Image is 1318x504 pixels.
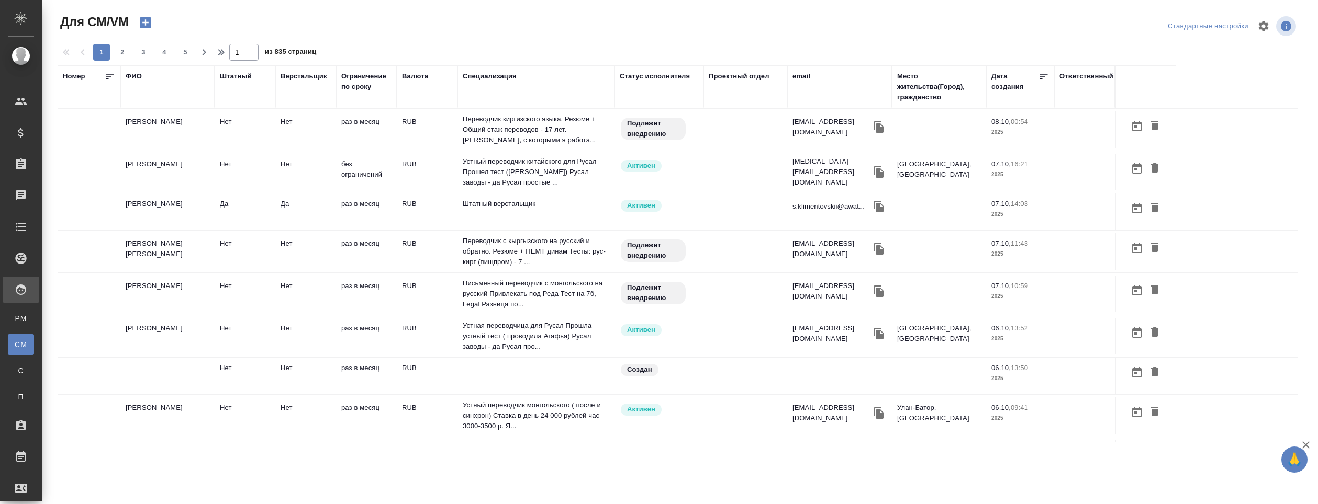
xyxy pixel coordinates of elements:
[120,193,215,230] td: [PERSON_NAME]
[120,440,215,476] td: [PERSON_NAME]
[871,119,887,135] button: Скопировать
[58,14,129,30] span: Для СМ/VM
[991,373,1049,384] p: 2025
[1011,282,1028,290] p: 10:59
[114,47,131,58] span: 2
[1146,281,1164,300] button: Удалить
[13,365,29,376] span: С
[991,127,1049,138] p: 2025
[871,241,887,257] button: Скопировать
[991,118,1011,125] p: 08.10,
[627,282,679,303] p: Подлежит внедрению
[336,193,397,230] td: раз в месяц
[463,156,609,188] p: Устный переводчик китайского для Русал Прошел тест ([PERSON_NAME]) Русал заводы - да Русал просты...
[627,364,652,375] p: Создан
[709,71,769,82] div: Проектный отдел
[397,318,457,354] td: RUB
[1146,363,1164,382] button: Удалить
[336,318,397,354] td: раз в месяц
[792,238,871,259] p: [EMAIL_ADDRESS][DOMAIN_NAME]
[120,154,215,190] td: [PERSON_NAME]
[463,320,609,352] p: Устная переводчица для Русал Прошла устный тест ( проводила Агафья) Русал заводы - да Русал про...
[336,397,397,434] td: раз в месяц
[620,71,690,82] div: Статус исполнителя
[792,403,871,423] p: [EMAIL_ADDRESS][DOMAIN_NAME]
[1128,199,1146,218] button: Открыть календарь загрузки
[1128,281,1146,300] button: Открыть календарь загрузки
[991,364,1011,372] p: 06.10,
[991,169,1049,180] p: 2025
[463,400,609,431] p: Устный переводчик монгольского ( после и синхрон) Ставка в день 24 000 рублей час 3000-3500 р. Я...
[8,360,34,381] a: С
[402,71,428,82] div: Валюта
[991,249,1049,259] p: 2025
[463,278,609,310] p: Письменный переводчик с монгольского на русский Привлекать под Реда Тест на 7б, Legal Разница по...
[1128,363,1146,382] button: Открыть календарь загрузки
[1011,404,1028,411] p: 09:41
[397,276,457,312] td: RUB
[627,161,655,171] p: Активен
[1276,16,1298,36] span: Посмотреть информацию
[991,324,1011,332] p: 06.10,
[8,334,34,355] a: CM
[1011,160,1028,168] p: 16:21
[397,440,457,476] td: RUB
[336,154,397,190] td: без ограничений
[1146,117,1164,136] button: Удалить
[133,14,158,31] button: Создать
[397,397,457,434] td: RUB
[871,405,887,421] button: Скопировать
[336,440,397,476] td: раз в месяц
[792,201,865,212] p: s.klimentovskii@awat...
[1059,71,1113,82] div: Ответственный
[991,334,1049,344] p: 2025
[397,111,457,148] td: RUB
[792,156,871,188] p: [MEDICAL_DATA][EMAIL_ADDRESS][DOMAIN_NAME]
[1011,324,1028,332] p: 13:52
[1128,238,1146,258] button: Открыть календарь загрузки
[275,358,336,394] td: Нет
[397,358,457,394] td: RUB
[336,358,397,394] td: раз в месяц
[1128,403,1146,422] button: Открыть календарь загрузки
[8,386,34,407] a: П
[220,71,252,82] div: Штатный
[892,440,986,476] td: [GEOGRAPHIC_DATA], [GEOGRAPHIC_DATA]
[215,233,275,270] td: Нет
[120,318,215,354] td: [PERSON_NAME]
[275,193,336,230] td: Да
[1165,18,1251,35] div: split button
[13,392,29,402] span: П
[991,239,1011,247] p: 07.10,
[13,313,29,324] span: PM
[1146,159,1164,178] button: Удалить
[463,114,609,145] p: Переводчик киргизского языка. Резюме + Общий стаж переводов - 17 лет. [PERSON_NAME], с которыми я...
[215,276,275,312] td: Нет
[1146,238,1164,258] button: Удалить
[397,193,457,230] td: RUB
[1011,364,1028,372] p: 13:50
[792,117,871,138] p: [EMAIL_ADDRESS][DOMAIN_NAME]
[627,404,655,415] p: Активен
[63,71,85,82] div: Номер
[1251,14,1276,39] span: Настроить таблицу
[215,440,275,476] td: Нет
[1128,117,1146,136] button: Открыть календарь загрузки
[792,281,871,302] p: [EMAIL_ADDRESS][DOMAIN_NAME]
[991,200,1011,208] p: 07.10,
[215,318,275,354] td: Нет
[341,71,392,92] div: Ограничение по сроку
[1011,239,1028,247] p: 11:43
[1286,449,1303,471] span: 🙏
[627,240,679,261] p: Подлежит внедрению
[991,160,1011,168] p: 07.10,
[177,47,194,58] span: 5
[156,47,173,58] span: 4
[275,233,336,270] td: Нет
[620,117,698,141] div: Свежая кровь: на первые 3 заказа по тематике ставь редактора и фиксируй оценки
[991,71,1038,92] div: Дата создания
[991,291,1049,302] p: 2025
[120,397,215,434] td: [PERSON_NAME]
[991,413,1049,423] p: 2025
[275,318,336,354] td: Нет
